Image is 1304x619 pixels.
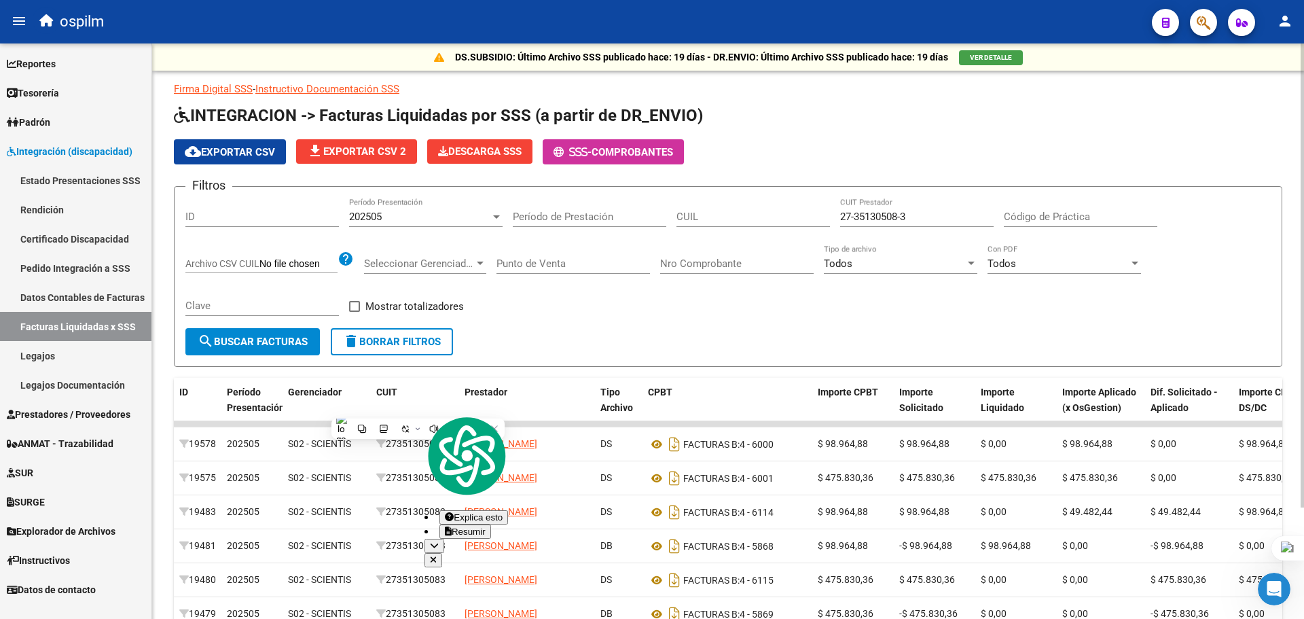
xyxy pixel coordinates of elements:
[899,574,955,585] span: $ 475.830,36
[595,378,642,438] datatable-header-cell: Tipo Archivo
[1062,438,1112,449] span: $ 98.964,88
[592,146,673,158] span: Comprobantes
[307,145,406,158] span: Exportar CSV 2
[894,378,975,438] datatable-header-cell: Importe Solicitado
[465,387,507,397] span: Prestador
[981,438,1007,449] span: $ 0,00
[465,574,537,585] span: [PERSON_NAME]
[1151,472,1176,483] span: $ 0,00
[1239,472,1294,483] span: $ 475.830,36
[1239,506,1289,517] span: $ 98.964,88
[288,540,351,551] span: S02 - SCIENTIS
[288,506,351,517] span: S02 - SCIENTIS
[11,13,27,29] mat-icon: menu
[818,574,873,585] span: $ 475.830,36
[648,387,672,397] span: CPBT
[376,436,454,452] div: 27351305083
[1239,608,1265,619] span: $ 0,00
[307,143,323,159] mat-icon: file_download
[818,438,868,449] span: $ 98.964,88
[174,106,703,125] span: INTEGRACION -> Facturas Liquidadas por SSS (a partir de DR_ENVIO)
[981,506,1007,517] span: $ 0,00
[899,438,949,449] span: $ 98.964,88
[600,387,633,413] span: Tipo Archivo
[666,467,683,489] i: Descargar documento
[642,378,812,438] datatable-header-cell: CPBT
[648,535,807,557] div: 4 - 5868
[427,139,532,164] app-download-masive: Descarga masiva de comprobantes (adjuntos)
[227,387,285,413] span: Período Presentación
[600,608,613,619] span: DB
[1258,573,1290,605] iframe: Intercom live chat
[1151,574,1206,585] span: $ 475.830,36
[7,56,56,71] span: Reportes
[185,176,232,195] h3: Filtros
[818,506,868,517] span: $ 98.964,88
[283,378,371,438] datatable-header-cell: Gerenciador
[288,574,351,585] span: S02 - SCIENTIS
[227,608,259,619] span: 202505
[1277,13,1293,29] mat-icon: person
[818,608,873,619] span: $ 475.830,36
[981,472,1036,483] span: $ 475.830,36
[343,333,359,349] mat-icon: delete
[459,378,595,438] datatable-header-cell: Prestador
[198,336,308,348] span: Buscar Facturas
[683,541,740,552] span: FACTURAS B:
[185,258,259,269] span: Archivo CSV CUIL
[438,145,522,158] span: Descarga SSS
[899,540,952,551] span: -$ 98.964,88
[371,378,459,438] datatable-header-cell: CUIT
[1239,574,1294,585] span: $ 475.830,36
[7,407,130,422] span: Prestadores / Proveedores
[288,608,351,619] span: S02 - SCIENTIS
[683,439,740,450] span: FACTURAS B:
[1151,387,1218,413] span: Dif. Solicitado - Aplicado
[899,608,958,619] span: -$ 475.830,36
[1239,540,1265,551] span: $ 0,00
[683,575,740,586] span: FACTURAS B:
[288,438,351,449] span: S02 - SCIENTIS
[1151,438,1176,449] span: $ 0,00
[452,527,486,537] span: Resumir
[7,495,45,510] span: SURGE
[179,538,216,554] div: 19481
[1239,387,1299,413] span: Importe CPBT DS/DC
[1151,506,1201,517] span: $ 49.482,44
[818,472,873,483] span: $ 475.830,36
[666,569,683,591] i: Descargar documento
[1151,608,1209,619] span: -$ 475.830,36
[174,82,1282,96] p: -
[981,574,1007,585] span: $ 0,00
[439,525,491,539] button: Resumir
[975,378,1057,438] datatable-header-cell: Importe Liquidado
[7,86,59,101] span: Tesorería
[227,506,259,517] span: 202505
[600,472,612,483] span: DS
[1062,608,1088,619] span: $ 0,00
[60,7,104,37] span: ospilm
[600,540,613,551] span: DB
[1062,540,1088,551] span: $ 0,00
[600,506,612,517] span: DS
[343,336,441,348] span: Borrar Filtros
[259,258,338,270] input: Archivo CSV CUIL
[174,83,253,95] a: Firma Digital SSS
[648,467,807,489] div: 4 - 6001
[296,139,417,164] button: Exportar CSV 2
[288,387,342,397] span: Gerenciador
[465,608,537,619] span: [PERSON_NAME]
[7,524,115,539] span: Explorador de Archivos
[255,83,399,95] a: Instructivo Documentación SSS
[543,139,684,164] button: -Comprobantes
[427,139,532,164] button: Descarga SSS
[7,553,70,568] span: Instructivos
[970,54,1012,61] span: VER DETALLE
[824,258,852,270] span: Todos
[7,144,132,159] span: Integración (discapacidad)
[1062,387,1136,413] span: Importe Aplicado (x OsGestion)
[364,258,474,270] span: Seleccionar Gerenciador
[683,507,740,518] span: FACTURAS B:
[1145,378,1233,438] datatable-header-cell: Dif. Solicitado - Aplicado
[376,572,454,588] div: 27351305083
